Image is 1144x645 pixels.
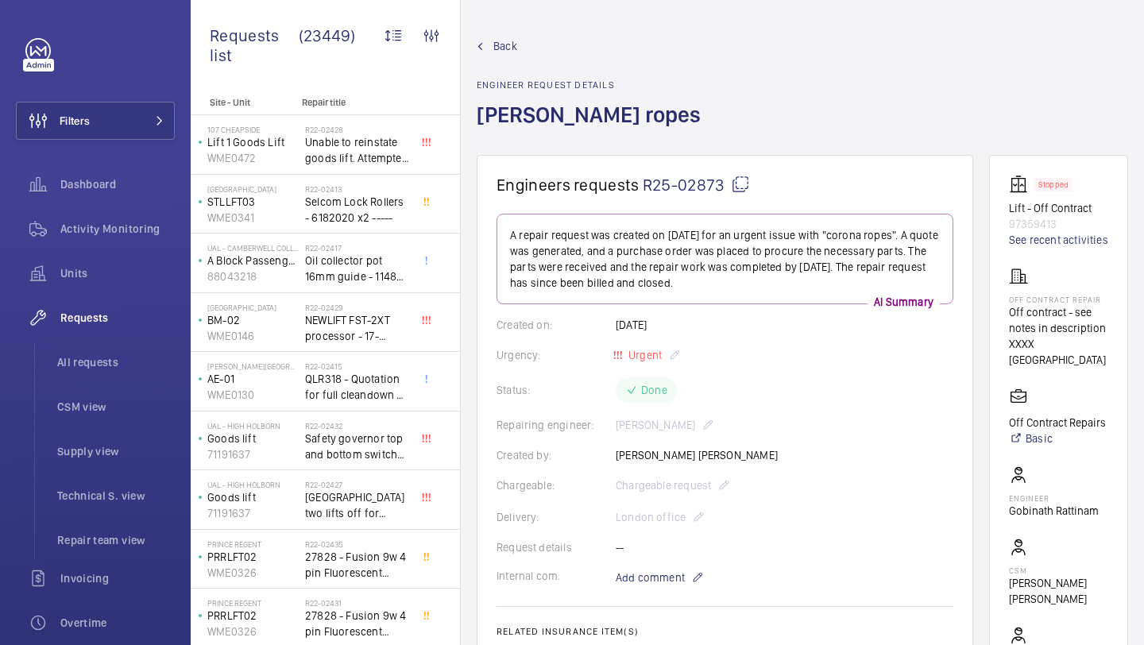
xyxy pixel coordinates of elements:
h2: R22-02435 [305,539,410,549]
span: Technical S. view [57,488,175,504]
span: Invoicing [60,570,175,586]
h2: R22-02417 [305,243,410,253]
span: Add comment [616,570,685,585]
p: WME0146 [207,328,299,344]
p: Site - Unit [191,97,296,108]
p: Off Contract Repair [1009,295,1108,304]
span: Oil collector pot 16mm guide - 11482 x2 [305,253,410,284]
h2: R22-02415 [305,361,410,371]
p: Stopped [1038,182,1069,187]
p: Goods lift [207,431,299,446]
p: Prince Regent [207,539,299,549]
span: QLR318 - Quotation for full cleandown of lift and motor room at, Workspace, [PERSON_NAME][GEOGRAP... [305,371,410,403]
p: Off contract - see notes in description [1009,304,1108,336]
p: Goods lift [207,489,299,505]
p: [PERSON_NAME] [PERSON_NAME] [1009,575,1108,607]
h2: Related insurance item(s) [497,626,953,637]
h2: Engineer request details [477,79,710,91]
span: Supply view [57,443,175,459]
p: Lift - Off Contract [1009,200,1108,216]
span: CSM view [57,399,175,415]
a: See recent activities [1009,232,1108,248]
span: Overtime [60,615,175,631]
p: PRRLFT02 [207,549,299,565]
span: Back [493,38,517,54]
h2: R22-02428 [305,125,410,134]
span: 27828 - Fusion 9w 4 pin Fluorescent Lamp / Bulb - Used on Prince regent lift No2 car top test con... [305,549,410,581]
span: Repair team view [57,532,175,548]
a: Basic [1009,431,1106,446]
span: [GEOGRAPHIC_DATA] two lifts off for safety governor rope switches at top and bottom. Immediate de... [305,489,410,521]
span: Unable to reinstate goods lift. Attempted to swap control boards with PL2, no difference. Technic... [305,134,410,166]
span: Safety governor top and bottom switches not working from an immediate defect. Lift passenger lift... [305,431,410,462]
span: 27828 - Fusion 9w 4 pin Fluorescent Lamp / Bulb - Used on Prince regent lift No2 car top test con... [305,608,410,639]
p: Engineer [1009,493,1099,503]
h2: R22-02429 [305,303,410,312]
p: Prince Regent [207,598,299,608]
p: Gobinath Rattinam [1009,503,1099,519]
span: R25-02873 [643,175,750,195]
p: UAL - High Holborn [207,480,299,489]
p: A repair request was created on [DATE] for an urgent issue with "corona ropes". A quote was gener... [510,227,940,291]
span: Engineers requests [497,175,640,195]
p: PRRLFT02 [207,608,299,624]
p: [PERSON_NAME][GEOGRAPHIC_DATA] [207,361,299,371]
p: STLLFT03 [207,194,299,210]
p: CSM [1009,566,1108,575]
h2: R22-02427 [305,480,410,489]
p: AI Summary [868,294,940,310]
p: BM-02 [207,312,299,328]
span: Requests list [210,25,299,65]
p: Lift 1 Goods Lift [207,134,299,150]
p: A Block Passenger Lift 2 (B) L/H [207,253,299,268]
span: Activity Monitoring [60,221,175,237]
p: Repair title [302,97,407,108]
p: 71191637 [207,446,299,462]
p: WME0326 [207,624,299,639]
p: Off Contract Repairs [1009,415,1106,431]
p: AE-01 [207,371,299,387]
span: NEWLIFT FST-2XT processor - 17-02000003 1021,00 euros x1 [305,312,410,344]
p: 97359413 [1009,216,1108,232]
p: 107 Cheapside [207,125,299,134]
span: Requests [60,310,175,326]
h2: R22-02432 [305,421,410,431]
p: [GEOGRAPHIC_DATA] [207,303,299,312]
p: WME0341 [207,210,299,226]
span: All requests [57,354,175,370]
p: WME0130 [207,387,299,403]
p: 88043218 [207,268,299,284]
span: Selcom Lock Rollers - 6182020 x2 ----- [305,194,410,226]
h1: [PERSON_NAME] ropes [477,100,710,155]
h2: R22-02431 [305,598,410,608]
span: Dashboard [60,176,175,192]
p: XXXX [GEOGRAPHIC_DATA] [1009,336,1108,368]
p: WME0472 [207,150,299,166]
span: Filters [60,113,90,129]
button: Filters [16,102,175,140]
p: 71191637 [207,505,299,521]
span: Units [60,265,175,281]
p: UAL - Camberwell College of Arts [207,243,299,253]
h2: R22-02413 [305,184,410,194]
p: [GEOGRAPHIC_DATA] [207,184,299,194]
img: elevator.svg [1009,175,1034,194]
p: UAL - High Holborn [207,421,299,431]
p: WME0326 [207,565,299,581]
